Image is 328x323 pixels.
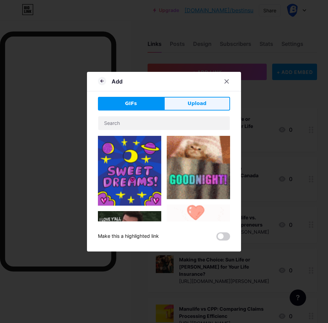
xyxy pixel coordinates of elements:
[98,116,230,130] input: Search
[98,211,161,247] img: Gihpy
[167,136,230,199] img: Gihpy
[167,205,230,268] img: Gihpy
[164,97,230,111] button: Upload
[112,77,123,86] div: Add
[125,100,137,107] span: GIFs
[98,97,164,111] button: GIFs
[98,232,159,241] div: Make this a highlighted link
[98,136,161,206] img: Gihpy
[188,100,206,107] span: Upload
